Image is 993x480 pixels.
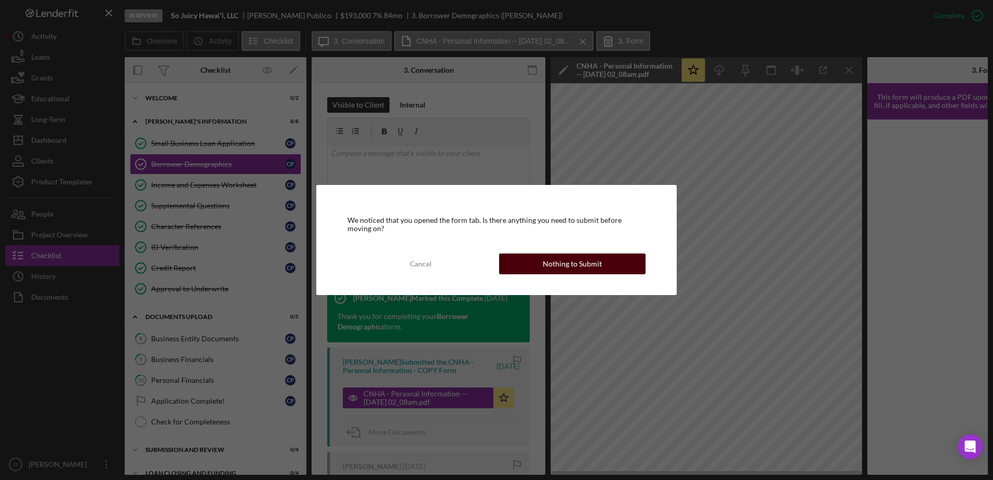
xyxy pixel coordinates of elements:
[499,254,646,274] button: Nothing to Submit
[347,254,494,274] button: Cancel
[543,254,602,274] div: Nothing to Submit
[958,434,983,459] div: Open Intercom Messenger
[347,216,646,233] div: We noticed that you opened the form tab. Is there anything you need to submit before moving on?
[410,254,432,274] div: Cancel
